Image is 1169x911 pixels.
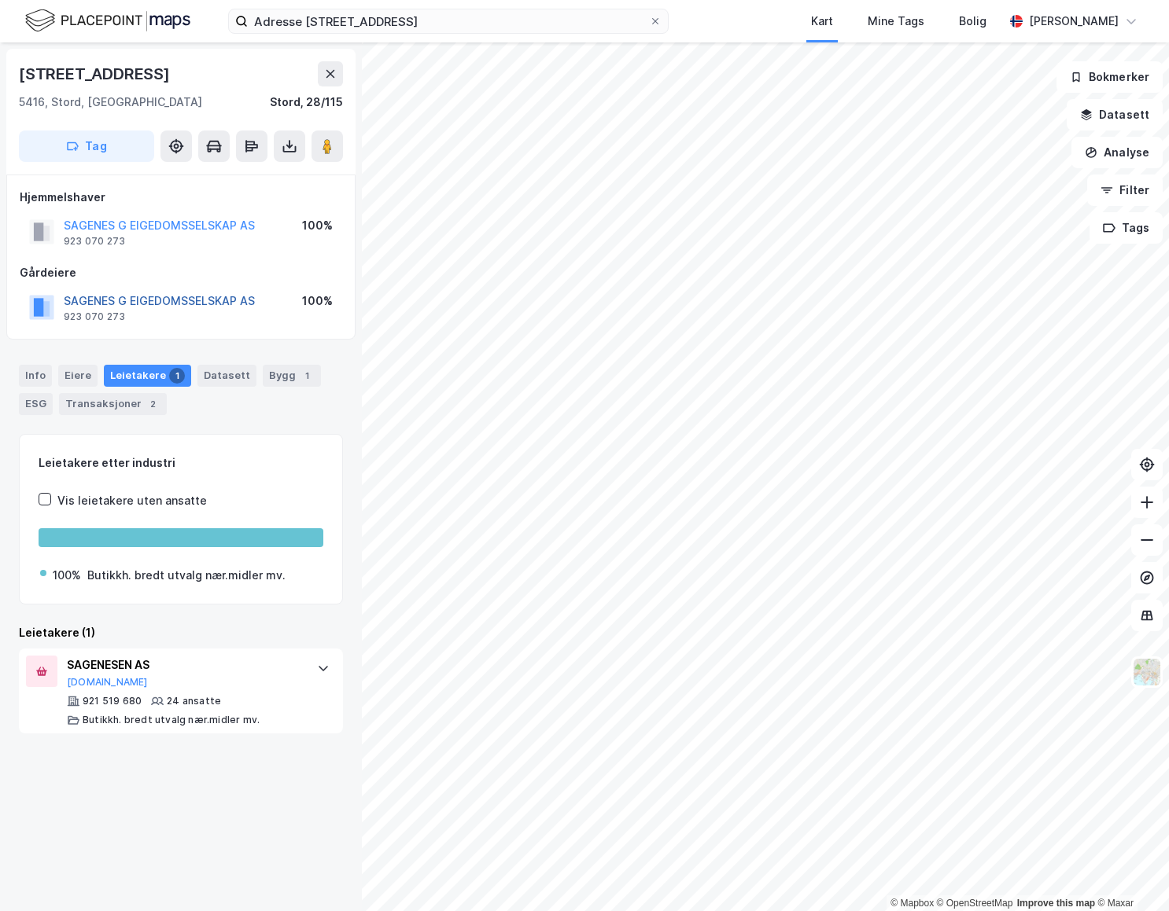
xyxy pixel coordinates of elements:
[937,898,1013,909] a: OpenStreetMap
[83,695,142,707] div: 921 519 680
[19,393,53,415] div: ESG
[20,188,342,207] div: Hjemmelshaver
[1017,898,1095,909] a: Improve this map
[57,491,207,510] div: Vis leietakere uten ansatte
[1057,61,1163,93] button: Bokmerker
[1029,12,1119,31] div: [PERSON_NAME]
[64,235,125,248] div: 923 070 273
[145,396,160,412] div: 2
[811,12,833,31] div: Kart
[39,454,323,472] div: Leietakere etter industri
[959,12,986,31] div: Bolig
[67,656,301,674] div: SAGENESEN AS
[19,93,202,112] div: 5416, Stord, [GEOGRAPHIC_DATA]
[1067,99,1163,130] button: Datasett
[248,9,649,33] input: Søk på adresse, matrikkel, gårdeiere, leietakere eller personer
[1090,212,1163,244] button: Tags
[169,368,185,384] div: 1
[1090,836,1169,911] div: Kontrollprogram for chat
[1090,836,1169,911] iframe: Chat Widget
[19,623,343,642] div: Leietakere (1)
[19,61,173,86] div: [STREET_ADDRESS]
[64,310,125,323] div: 923 070 273
[25,7,190,35] img: logo.f888ab2527a4732fd821a326f86c7f29.svg
[104,365,191,387] div: Leietakere
[19,130,154,162] button: Tag
[1087,174,1163,206] button: Filter
[197,365,256,387] div: Datasett
[58,365,98,387] div: Eiere
[67,676,148,689] button: [DOMAIN_NAME]
[59,393,167,415] div: Transaksjoner
[270,93,343,112] div: Stord, 28/115
[87,566,286,585] div: Butikkh. bredt utvalg nær.midler mv.
[1132,657,1162,687] img: Z
[299,368,315,384] div: 1
[263,365,321,387] div: Bygg
[19,365,52,387] div: Info
[83,714,260,726] div: Butikkh. bredt utvalg nær.midler mv.
[20,263,342,282] div: Gårdeiere
[1071,137,1163,168] button: Analyse
[302,216,333,235] div: 100%
[53,566,81,585] div: 100%
[167,695,221,707] div: 24 ansatte
[891,898,934,909] a: Mapbox
[868,12,924,31] div: Mine Tags
[302,292,333,310] div: 100%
